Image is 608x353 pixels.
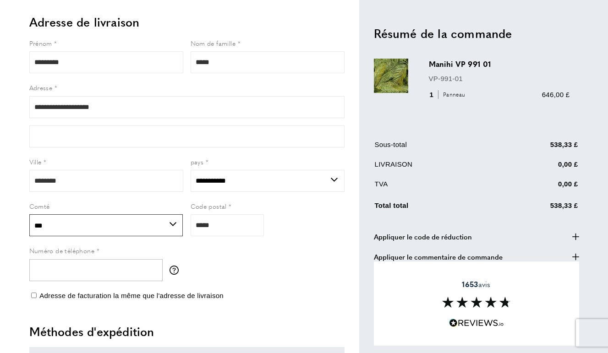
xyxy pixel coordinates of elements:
td: Sous-total [375,139,492,157]
span: Adresse de facturation la même que l'adresse de livraison [39,292,224,299]
span: pays [191,157,204,166]
input: Adresse de facturation la même que l'adresse de livraison [31,293,37,298]
div: 1 [429,89,469,100]
span: Code postal [191,201,227,211]
span: Panneau [438,90,467,99]
img: Reviews.io 5 étoiles [449,319,504,327]
h2: Adresse de livraison [29,14,345,30]
td: 0,00 £ [492,178,578,196]
img: Section des avis [442,297,511,308]
td: TVA [375,178,492,196]
span: Prénom [29,38,52,48]
h2: Résumé de la commande [374,25,579,41]
p: VP-991-01 [429,73,570,84]
h2: Méthodes d'expédition [29,323,345,340]
span: Comté [29,201,50,211]
img: Manihi VP 991 01 [374,59,408,93]
td: Total total [375,198,492,217]
td: 0,00 £ [492,158,578,176]
span: avis [462,280,490,289]
td: 538,33 £ [492,139,578,157]
button: More information [170,266,183,275]
span: Ville [29,157,42,166]
span: Numéro de téléphone [29,246,95,255]
span: Appliquer le code de réduction [374,231,472,242]
strong: 1653 [462,279,478,289]
span: Appliquer le commentaire de commande [374,251,503,262]
td: 538,33 £ [492,198,578,217]
h3: Manihi VP 991 01 [429,59,570,69]
span: Nom de famille [191,38,236,48]
span: Adresse [29,83,53,92]
td: LIVRAISON [375,158,492,176]
span: 646,00 £ [542,90,570,98]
